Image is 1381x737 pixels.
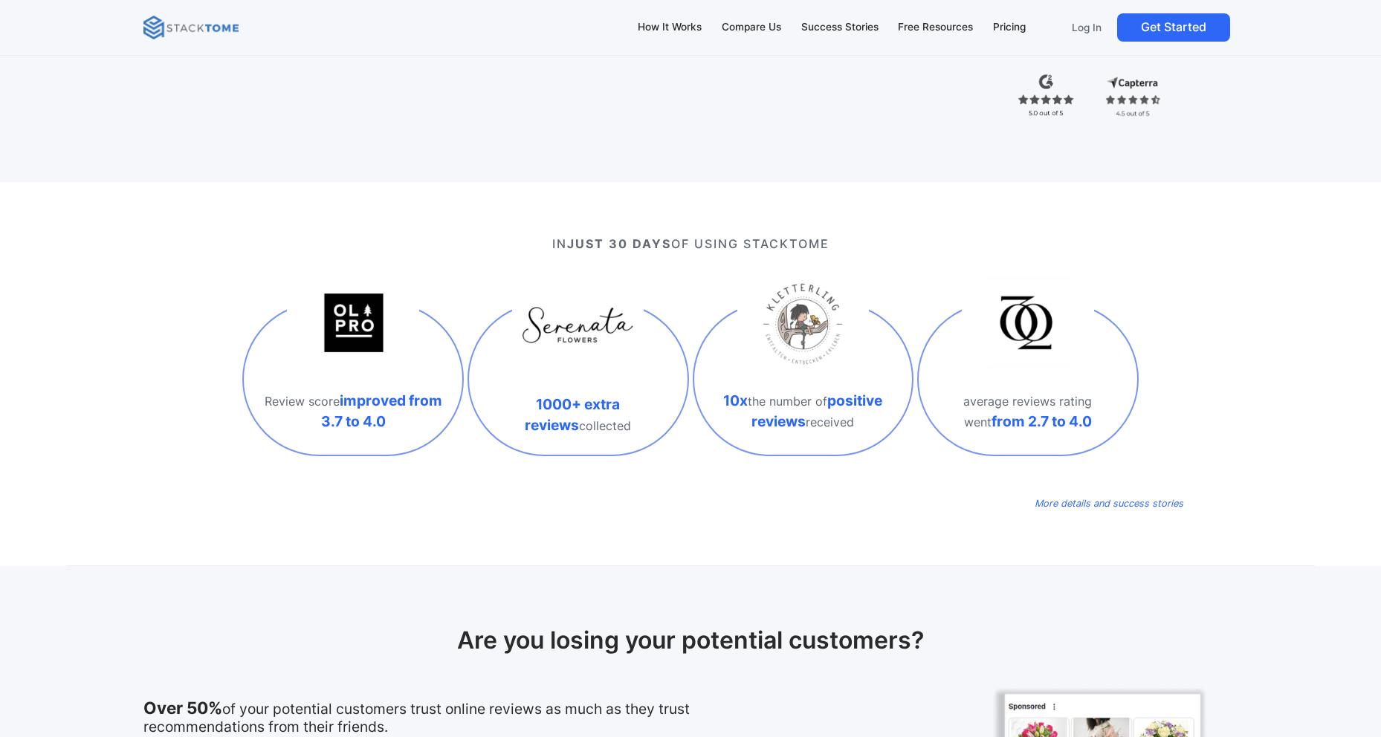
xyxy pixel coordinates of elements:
a: Get Started [1117,13,1230,42]
strong: JUST 30 DAYS [567,236,671,251]
div: Compare Us [722,19,781,36]
p: IN OF USING STACKTOME [198,235,1183,253]
h2: Are you losing your potential customers? [143,627,1238,655]
strong: 10x [723,392,748,409]
img: Kletterling Holzspielzeug logo [737,259,869,391]
div: Pricing [993,19,1026,36]
img: olpro logo [287,259,418,391]
em: More details and success stories [1035,498,1183,509]
div: How It Works [638,19,702,36]
p: Log In [1072,21,1102,34]
p: Review score [259,391,447,432]
a: Compare Us [714,12,788,43]
a: Pricing [986,12,1033,43]
strong: 1000+ extra reviews [525,395,620,434]
a: Success Stories [794,12,885,43]
strong: from 2.7 to 4.0 [992,412,1092,430]
a: Log In [1062,13,1111,42]
strong: Over 50% [143,698,222,718]
a: More details and success stories [1035,491,1183,513]
img: serenata logo [512,263,644,395]
p: collected [484,395,673,435]
p: average reviews rating went [934,392,1122,432]
strong: positive reviews [751,392,882,430]
a: How It Works [631,12,709,43]
div: Free Resources [898,19,973,36]
strong: improved from 3.7 to 4.0 [321,392,442,430]
p: the number of received [709,391,898,432]
div: Success Stories [801,19,879,36]
a: Free Resources [891,12,980,43]
img: god save queens logo [962,259,1093,391]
